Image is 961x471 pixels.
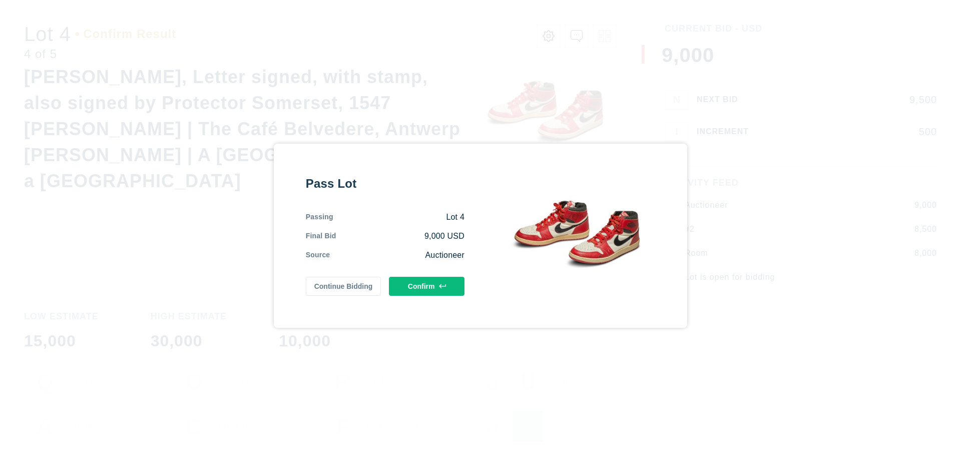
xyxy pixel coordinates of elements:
[389,277,464,296] button: Confirm
[306,212,333,223] div: Passing
[336,231,464,242] div: 9,000 USD
[330,250,464,261] div: Auctioneer
[333,212,464,223] div: Lot 4
[306,176,464,192] div: Pass Lot
[306,250,330,261] div: Source
[306,231,336,242] div: Final Bid
[306,277,381,296] button: Continue Bidding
